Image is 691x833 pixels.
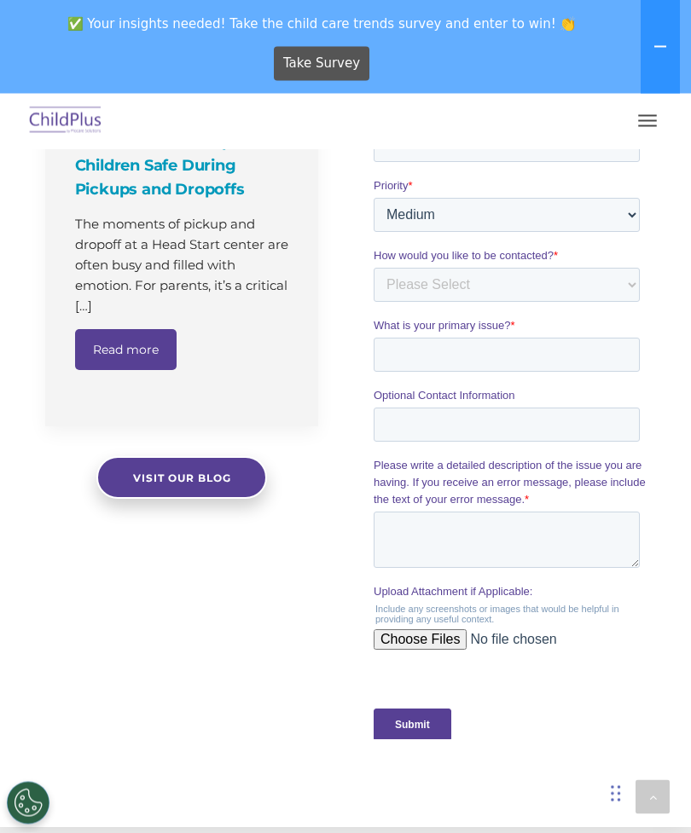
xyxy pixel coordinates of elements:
[404,649,691,833] iframe: Chat Widget
[611,768,621,819] div: Drag
[96,457,267,500] a: Visit our blog
[75,330,177,371] a: Read more
[283,49,360,78] span: Take Survey
[132,472,230,485] span: Visit our blog
[7,7,637,40] span: ✅ Your insights needed! Take the child care trends survey and enter to win! 👏
[75,130,293,202] h4: How ChildPlus Keeps Children Safe During Pickups and Dropoffs
[274,47,370,81] a: Take Survey
[26,101,106,142] img: ChildPlus by Procare Solutions
[7,782,49,824] button: Cookies Settings
[75,215,293,317] p: The moments of pickup and dropoff at a Head Start center are often busy and filled with emotion. ...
